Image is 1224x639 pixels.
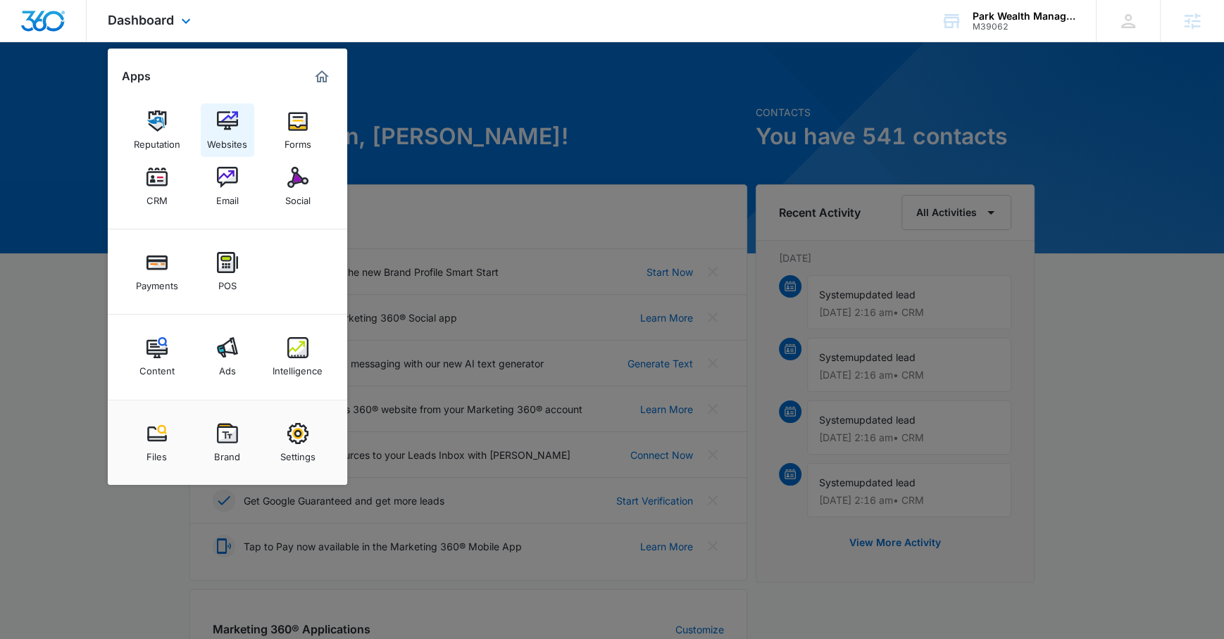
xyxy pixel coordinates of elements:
h2: Apps [122,70,151,83]
div: Websites [207,132,247,150]
a: Settings [271,416,325,469]
div: Social [285,188,311,206]
span: Dashboard [108,13,174,27]
a: Payments [130,245,184,298]
a: Social [271,160,325,213]
div: account id [973,22,1075,32]
a: Reputation [130,103,184,157]
a: Email [201,160,254,213]
div: Reputation [134,132,180,150]
div: Forms [285,132,311,150]
div: Settings [280,444,316,462]
a: Content [130,330,184,384]
a: Ads [201,330,254,384]
div: Files [146,444,167,462]
div: CRM [146,188,168,206]
a: Websites [201,103,254,157]
div: account name [973,11,1075,22]
a: Brand [201,416,254,469]
div: Payments [136,273,178,291]
div: Ads [219,358,236,377]
a: Intelligence [271,330,325,384]
a: Files [130,416,184,469]
a: Forms [271,103,325,157]
div: Brand [214,444,240,462]
a: CRM [130,160,184,213]
div: Content [139,358,175,377]
div: Intelligence [273,358,323,377]
a: POS [201,245,254,298]
div: POS [218,273,237,291]
a: Marketing 360® Dashboard [311,65,333,88]
div: Email [216,188,239,206]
